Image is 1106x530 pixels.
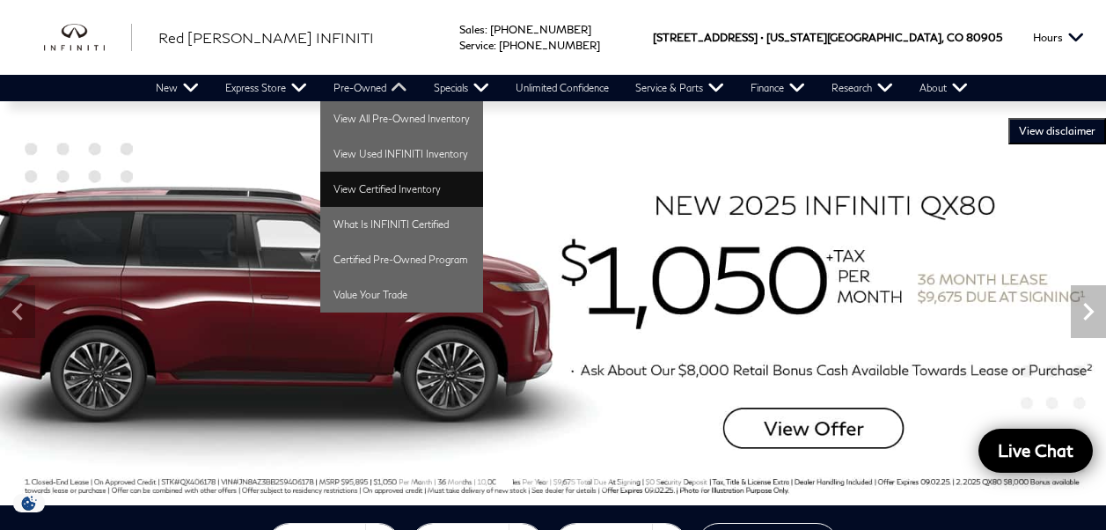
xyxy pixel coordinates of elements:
[320,242,483,277] a: Certified Pre-Owned Program
[44,24,132,52] a: infiniti
[495,473,513,490] span: Go to slide 5
[446,473,464,490] span: Go to slide 3
[520,473,538,490] span: Go to slide 6
[421,473,439,490] span: Go to slide 2
[9,494,49,512] img: Opt-Out Icon
[471,473,488,490] span: Go to slide 4
[1071,285,1106,338] div: Next
[989,439,1082,461] span: Live Chat
[485,23,487,36] span: :
[158,27,374,48] a: Red [PERSON_NAME] INFINITI
[978,429,1093,473] a: Live Chat
[320,277,483,313] a: Value Your Trade
[44,24,132,52] img: INFINITI
[320,101,483,136] a: View All Pre-Owned Inventory
[320,75,421,101] a: Pre-Owned
[499,39,600,52] a: [PHONE_NUMBER]
[421,75,502,101] a: Specials
[737,75,818,101] a: Finance
[158,29,374,46] span: Red [PERSON_NAME] INFINITI
[397,473,414,490] span: Go to slide 1
[692,473,710,490] span: Go to slide 13
[320,207,483,242] a: What Is INFINITI Certified
[490,23,591,36] a: [PHONE_NUMBER]
[653,31,1002,44] a: [STREET_ADDRESS] • [US_STATE][GEOGRAPHIC_DATA], CO 80905
[818,75,906,101] a: Research
[9,494,49,512] section: Click to Open Cookie Consent Modal
[668,473,685,490] span: Go to slide 12
[320,172,483,207] a: View Certified Inventory
[459,39,494,52] span: Service
[212,75,320,101] a: Express Store
[1019,124,1095,138] span: VIEW DISCLAIMER
[622,75,737,101] a: Service & Parts
[494,39,496,52] span: :
[545,473,562,490] span: Go to slide 7
[502,75,622,101] a: Unlimited Confidence
[1008,118,1106,144] button: VIEW DISCLAIMER
[594,473,612,490] span: Go to slide 9
[906,75,981,101] a: About
[143,75,212,101] a: New
[569,473,587,490] span: Go to slide 8
[320,136,483,172] a: View Used INFINITI Inventory
[643,473,661,490] span: Go to slide 11
[143,75,981,101] nav: Main Navigation
[619,473,636,490] span: Go to slide 10
[459,23,485,36] span: Sales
